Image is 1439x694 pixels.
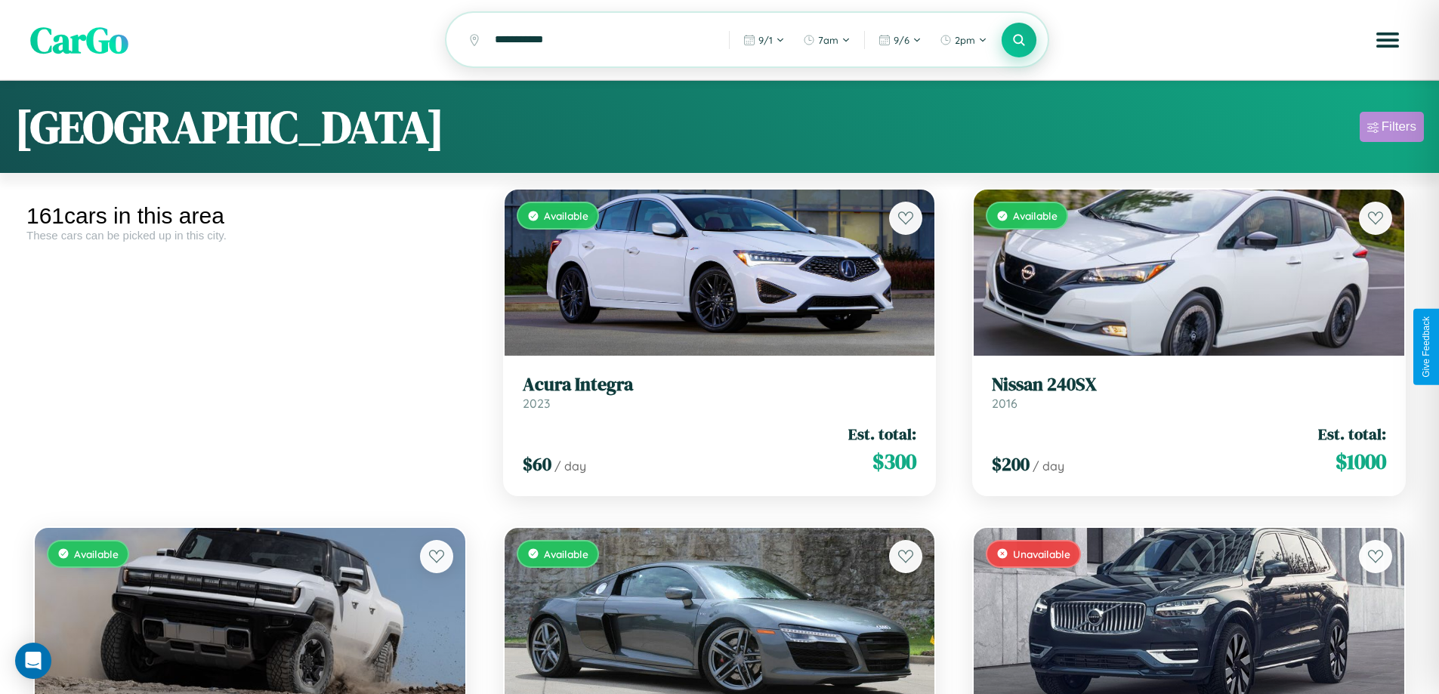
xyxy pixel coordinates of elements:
span: Available [1013,209,1058,222]
span: 2023 [523,396,550,411]
span: Available [74,547,119,560]
button: 7am [795,28,858,52]
span: 7am [818,34,838,46]
div: Filters [1382,119,1416,134]
span: Available [544,547,588,560]
a: Acura Integra2023 [523,374,917,411]
button: 9/1 [736,28,792,52]
span: CarGo [30,15,128,65]
button: Open menu [1366,19,1409,61]
span: $ 200 [992,452,1030,477]
a: Nissan 240SX2016 [992,374,1386,411]
div: 161 cars in this area [26,203,474,229]
div: These cars can be picked up in this city. [26,229,474,242]
h1: [GEOGRAPHIC_DATA] [15,96,444,158]
span: 9 / 6 [894,34,909,46]
span: Est. total: [1318,423,1386,445]
button: Filters [1360,112,1424,142]
span: Unavailable [1013,547,1070,560]
span: Est. total: [848,423,916,445]
span: Available [544,209,588,222]
span: $ 1000 [1336,446,1386,477]
h3: Nissan 240SX [992,374,1386,396]
div: Open Intercom Messenger [15,643,51,679]
span: $ 300 [872,446,916,477]
span: 2pm [955,34,975,46]
span: / day [554,458,586,473]
span: 9 / 1 [758,34,773,46]
div: Give Feedback [1421,316,1431,378]
button: 9/6 [871,28,929,52]
span: $ 60 [523,452,551,477]
button: 2pm [932,28,995,52]
span: / day [1033,458,1064,473]
span: 2016 [992,396,1017,411]
h3: Acura Integra [523,374,917,396]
